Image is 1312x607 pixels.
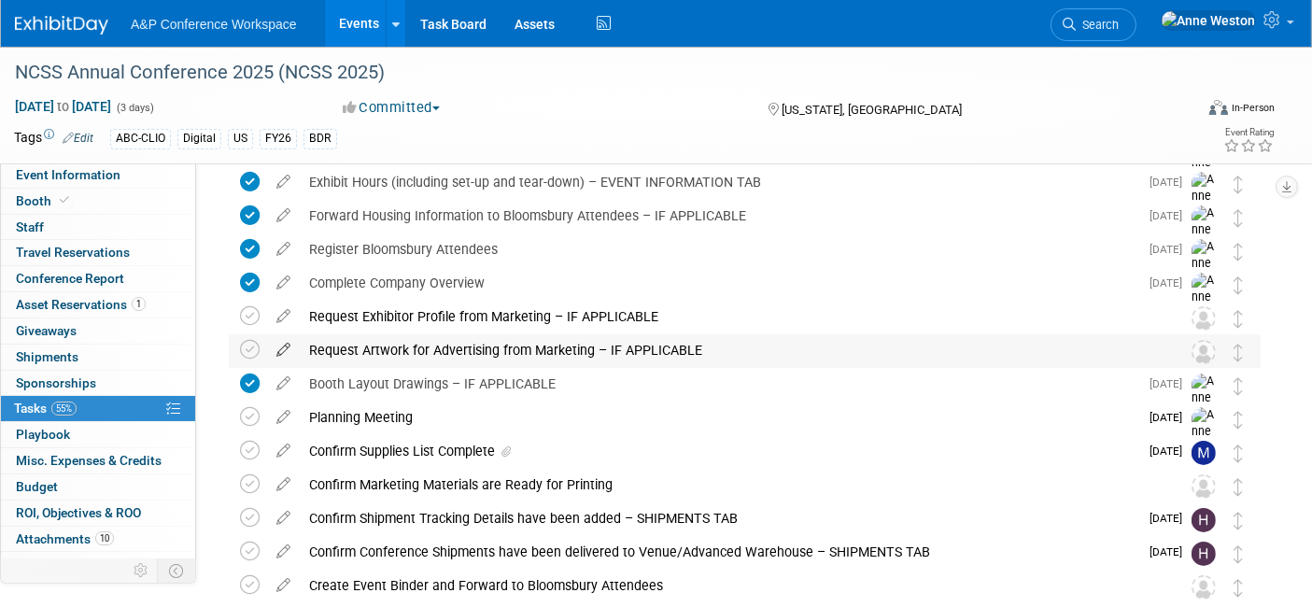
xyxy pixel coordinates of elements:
[267,275,300,291] a: edit
[1192,239,1220,305] img: Anne Weston
[14,98,112,115] span: [DATE] [DATE]
[1209,100,1228,115] img: Format-Inperson.png
[1076,18,1119,32] span: Search
[1150,512,1192,525] span: [DATE]
[300,233,1138,265] div: Register Bloomsbury Attendees
[16,505,141,520] span: ROI, Objectives & ROO
[1150,276,1192,289] span: [DATE]
[14,128,93,149] td: Tags
[300,402,1138,433] div: Planning Meeting
[1234,445,1243,462] i: Move task
[1,215,195,240] a: Staff
[267,342,300,359] a: edit
[1,189,195,214] a: Booth
[267,308,300,325] a: edit
[1,501,195,526] a: ROI, Objectives & ROO
[1192,474,1216,499] img: Unassigned
[177,129,221,148] div: Digital
[300,502,1138,534] div: Confirm Shipment Tracking Details have been added – SHIPMENTS TAB
[16,245,130,260] span: Travel Reservations
[782,103,962,117] span: [US_STATE], [GEOGRAPHIC_DATA]
[1234,512,1243,529] i: Move task
[303,129,337,148] div: BDR
[16,219,44,234] span: Staff
[1,527,195,552] a: Attachments10
[1234,243,1243,261] i: Move task
[1051,8,1136,41] a: Search
[12,557,42,572] span: more
[267,207,300,224] a: edit
[1,318,195,344] a: Giveaways
[1192,407,1220,473] img: Anne Weston
[260,129,297,148] div: FY26
[1234,209,1243,227] i: Move task
[1,422,195,447] a: Playbook
[300,368,1138,400] div: Booth Layout Drawings – IF APPLICABLE
[1223,128,1274,137] div: Event Rating
[16,375,96,390] span: Sponsorships
[132,297,146,311] span: 1
[336,98,447,118] button: Committed
[95,531,114,545] span: 10
[1150,243,1192,256] span: [DATE]
[16,167,120,182] span: Event Information
[54,99,72,114] span: to
[1150,176,1192,189] span: [DATE]
[1,371,195,396] a: Sponsorships
[1,162,195,188] a: Event Information
[1150,209,1192,222] span: [DATE]
[300,166,1138,198] div: Exhibit Hours (including set-up and tear-down) – EVENT INFORMATION TAB
[300,570,1154,601] div: Create Event Binder and Forward to Bloomsbury Attendees
[16,453,162,468] span: Misc. Expenses & Credits
[1,552,195,577] a: more
[1234,411,1243,429] i: Move task
[228,129,253,148] div: US
[15,16,108,35] img: ExhibitDay
[267,543,300,560] a: edit
[1161,10,1256,31] img: Anne Weston
[267,443,300,459] a: edit
[16,323,77,338] span: Giveaways
[1,266,195,291] a: Conference Report
[16,297,146,312] span: Asset Reservations
[63,132,93,145] a: Edit
[131,17,297,32] span: A&P Conference Workspace
[300,536,1138,568] div: Confirm Conference Shipments have been delivered to Venue/Advanced Warehouse – SHIPMENTS TAB
[300,469,1154,501] div: Confirm Marketing Materials are Ready for Printing
[300,435,1138,467] div: Confirm Supplies List Complete
[1192,340,1216,364] img: Unassigned
[60,195,69,205] i: Booth reservation complete
[1234,478,1243,496] i: Move task
[300,334,1154,366] div: Request Artwork for Advertising from Marketing – IF APPLICABLE
[1234,176,1243,193] i: Move task
[158,558,196,583] td: Toggle Event Tabs
[267,476,300,493] a: edit
[16,427,70,442] span: Playbook
[16,349,78,364] span: Shipments
[267,375,300,392] a: edit
[1234,545,1243,563] i: Move task
[16,271,124,286] span: Conference Report
[16,531,114,546] span: Attachments
[1192,306,1216,331] img: Unassigned
[16,479,58,494] span: Budget
[1150,545,1192,558] span: [DATE]
[1088,97,1275,125] div: Event Format
[1,474,195,500] a: Budget
[1,292,195,318] a: Asset Reservations1
[267,241,300,258] a: edit
[300,200,1138,232] div: Forward Housing Information to Bloomsbury Attendees – IF APPLICABLE
[16,193,73,208] span: Booth
[300,301,1154,332] div: Request Exhibitor Profile from Marketing – IF APPLICABLE
[14,401,77,416] span: Tasks
[1192,508,1216,532] img: Hannah Siegel
[267,409,300,426] a: edit
[125,558,158,583] td: Personalize Event Tab Strip
[51,402,77,416] span: 55%
[1234,579,1243,597] i: Move task
[1192,205,1220,272] img: Anne Weston
[267,510,300,527] a: edit
[1192,374,1220,440] img: Anne Weston
[1231,101,1275,115] div: In-Person
[110,129,171,148] div: ABC-CLIO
